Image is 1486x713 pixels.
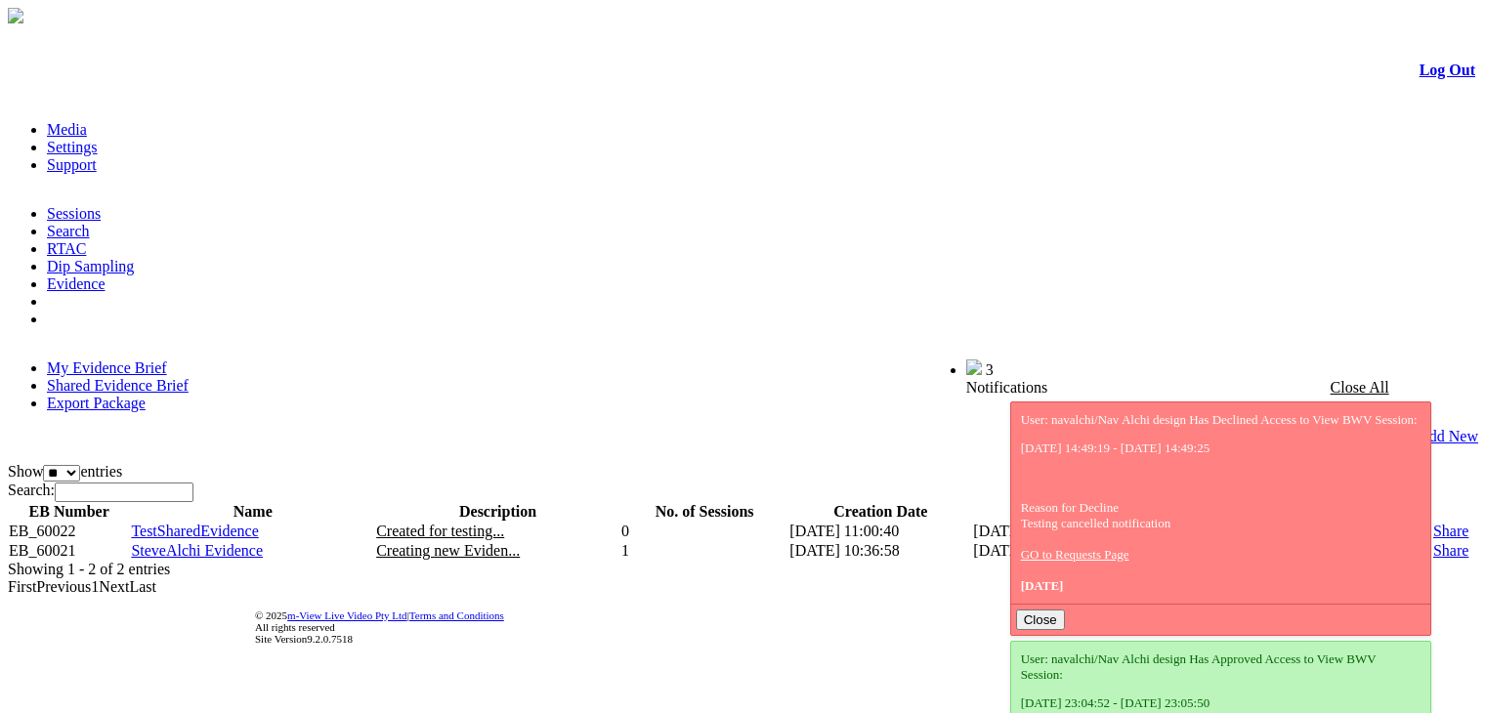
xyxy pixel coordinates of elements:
[376,542,520,559] span: Creating new Eviden...
[47,205,101,222] a: Sessions
[375,502,620,522] th: Description: activate to sort column ascending
[47,139,98,155] a: Settings
[47,156,97,173] a: Support
[99,578,129,595] a: Next
[91,578,99,595] a: 1
[620,522,788,541] td: 0
[8,578,36,595] a: First
[47,223,90,239] a: Search
[1021,578,1064,593] span: [DATE]
[47,258,134,274] a: Dip Sampling
[55,482,193,502] input: Search:
[8,502,130,522] th: EB Number: activate to sort column ascending
[47,377,189,394] a: Shared Evidence Brief
[47,395,146,411] a: Export Package
[131,542,263,559] a: SteveAlchi Evidence
[620,502,788,522] th: No. of Sessions: activate to sort column ascending
[409,609,504,621] a: Terms and Conditions
[8,463,122,480] label: Show entries
[657,360,927,375] span: Welcome, [PERSON_NAME] design (General User)
[1016,609,1065,630] button: Close
[8,8,23,23] img: arrow-3.png
[8,541,130,561] td: EB_60021
[92,599,170,655] img: DigiCert Secured Site Seal
[131,523,258,539] a: TestSharedEvidence
[966,359,982,375] img: bell25.png
[47,359,167,376] a: My Evidence Brief
[1433,542,1468,559] a: Share
[1418,428,1478,445] a: Add New
[130,502,375,522] th: Name: activate to sort column ascending
[47,275,106,292] a: Evidence
[255,609,1475,645] div: © 2025 | All rights reserved
[307,633,353,645] span: 9.2.0.7518
[47,240,86,257] a: RTAC
[36,578,91,595] a: Previous
[255,633,1475,645] div: Site Version
[47,121,87,138] a: Media
[8,561,1478,578] div: Showing 1 - 2 of 2 entries
[1021,440,1421,456] p: [DATE] 14:49:19 - [DATE] 14:49:25
[986,361,994,378] span: 3
[1021,412,1421,594] div: User: navalchi/Nav Alchi design Has Declined Access to View BWV Session: Reason for Decline Testi...
[1331,379,1389,396] a: Close All
[620,541,788,561] td: 1
[8,482,193,498] label: Search:
[8,522,130,541] td: EB_60022
[1021,695,1421,711] p: [DATE] 23:04:52 - [DATE] 23:05:50
[129,578,156,595] a: Last
[287,609,407,621] a: m-View Live Video Pty Ltd
[1021,547,1129,562] a: GO to Requests Page
[1420,62,1475,78] a: Log Out
[43,465,80,482] select: Showentries
[966,379,1437,397] div: Notifications
[1433,523,1468,539] a: Share
[376,523,504,539] span: Created for testing...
